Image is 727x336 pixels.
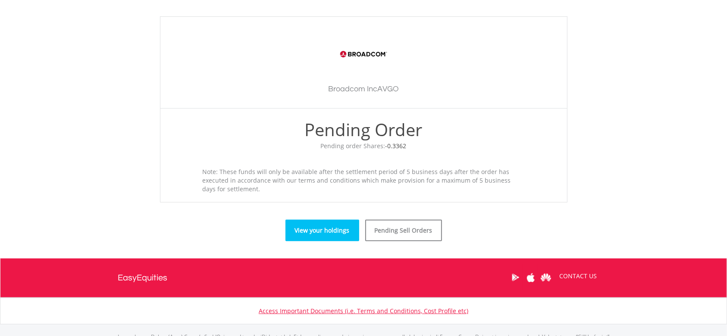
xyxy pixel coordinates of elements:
[385,142,407,150] span: -0.3362
[538,264,553,291] a: Huawei
[118,258,167,297] a: EasyEquities
[523,264,538,291] a: Apple
[365,220,442,241] a: Pending Sell Orders
[169,83,558,95] h3: Broadcom Inc
[377,85,399,93] span: AVGO
[553,264,603,288] a: CONTACT US
[196,168,531,193] div: Note: These funds will only be available after the settlement period of 5 business days after the...
[259,307,468,315] a: Access Important Documents (i.e. Terms and Conditions, Cost Profile etc)
[285,220,359,241] a: View your holdings
[508,264,523,291] a: Google Play
[169,117,558,142] div: Pending Order
[331,34,396,75] img: EQU.US.AVGO.png
[321,142,407,150] span: Pending order Shares:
